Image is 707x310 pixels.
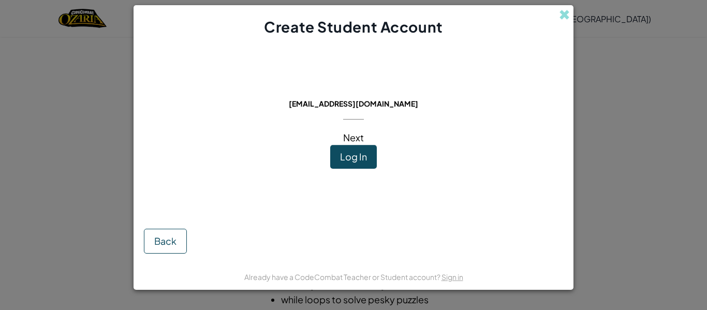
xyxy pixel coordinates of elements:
[340,151,367,163] span: Log In
[330,145,377,169] button: Log In
[343,131,364,143] span: Next
[289,99,418,108] span: [EMAIL_ADDRESS][DOMAIN_NAME]
[244,272,441,282] span: Already have a CodeCombat Teacher or Student account?
[144,229,187,254] button: Back
[281,84,427,96] span: This email is already in use:
[264,18,443,36] span: Create Student Account
[441,272,463,282] a: Sign in
[154,235,176,247] span: Back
